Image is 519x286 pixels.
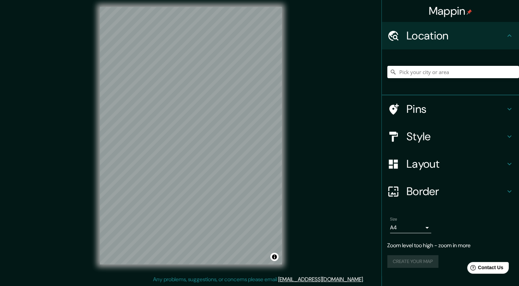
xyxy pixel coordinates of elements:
[153,275,364,284] p: Any problems, suggestions, or concerns please email .
[406,130,505,143] h4: Style
[364,275,365,284] div: .
[387,241,514,250] p: Zoom level too high - zoom in more
[270,253,279,261] button: Toggle attribution
[458,259,511,278] iframe: Help widget launcher
[429,4,472,18] h4: Mappin
[406,102,505,116] h4: Pins
[278,276,363,283] a: [EMAIL_ADDRESS][DOMAIN_NAME]
[387,66,519,78] input: Pick your city or area
[467,9,472,15] img: pin-icon.png
[406,157,505,171] h4: Layout
[365,275,366,284] div: .
[406,184,505,198] h4: Border
[390,222,431,233] div: A4
[382,178,519,205] div: Border
[382,22,519,49] div: Location
[100,7,282,264] canvas: Map
[382,123,519,150] div: Style
[406,29,505,43] h4: Location
[390,216,397,222] label: Size
[382,95,519,123] div: Pins
[382,150,519,178] div: Layout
